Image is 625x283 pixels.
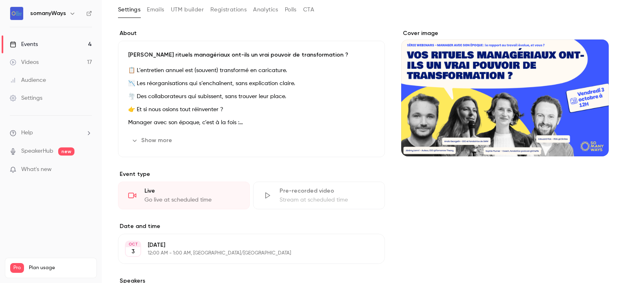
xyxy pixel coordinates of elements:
[10,94,42,102] div: Settings
[171,3,204,16] button: UTM builder
[128,51,375,59] p: [PERSON_NAME] rituels managériaux ont-ils un vrai pouvoir de transformation ?
[118,29,385,37] label: About
[285,3,297,16] button: Polls
[210,3,247,16] button: Registrations
[21,129,33,137] span: Help
[147,3,164,16] button: Emails
[401,29,609,156] section: Cover image
[401,29,609,37] label: Cover image
[10,40,38,48] div: Events
[118,222,385,230] label: Date and time
[128,105,375,114] p: 👉 Et si nous osions tout réinventer ?
[148,241,342,249] p: [DATE]
[58,147,74,156] span: new
[253,182,385,209] div: Pre-recorded videoStream at scheduled time
[144,187,240,195] div: Live
[82,166,92,173] iframe: Noticeable Trigger
[303,3,314,16] button: CTA
[30,9,66,18] h6: somanyWays
[118,3,140,16] button: Settings
[10,129,92,137] li: help-dropdown-opener
[10,76,46,84] div: Audience
[280,187,375,195] div: Pre-recorded video
[29,265,92,271] span: Plan usage
[128,118,375,127] p: Manager avec son époque, c’est à la fois :
[144,196,240,204] div: Go live at scheduled time
[128,134,177,147] button: Show more
[10,58,39,66] div: Videos
[21,165,52,174] span: What's new
[10,263,24,273] span: Pro
[280,196,375,204] div: Stream at scheduled time
[10,7,23,20] img: somanyWays
[118,170,385,178] p: Event type
[148,250,342,257] p: 12:00 AM - 1:00 AM, [GEOGRAPHIC_DATA]/[GEOGRAPHIC_DATA]
[128,66,375,75] p: 📋 L’entretien annuel est (souvent) transformé en caricature.
[128,79,375,88] p: 📉 Les réorganisations qui s’enchaînent, sans explication claire.
[126,241,140,247] div: OCT
[21,147,53,156] a: SpeakerHub
[118,182,250,209] div: LiveGo live at scheduled time
[253,3,278,16] button: Analytics
[128,92,375,101] p: 🌪️ Des collaborateurs qui subissent, sans trouver leur place.
[131,248,135,256] p: 3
